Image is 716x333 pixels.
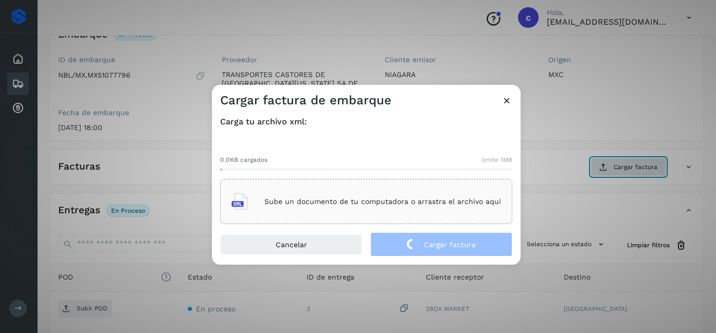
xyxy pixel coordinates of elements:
span: Cargar factura [424,241,476,248]
h4: Carga tu archivo xml: [220,117,512,126]
span: 0.0KB cargados [220,155,267,164]
p: Sube un documento de tu computadora o arrastra el archivo aquí [264,197,501,206]
h3: Cargar factura de embarque [220,93,391,108]
span: límite 1MB [481,155,512,164]
span: Cancelar [276,241,307,248]
button: Cancelar [220,234,362,255]
button: Cargar factura [370,232,512,256]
